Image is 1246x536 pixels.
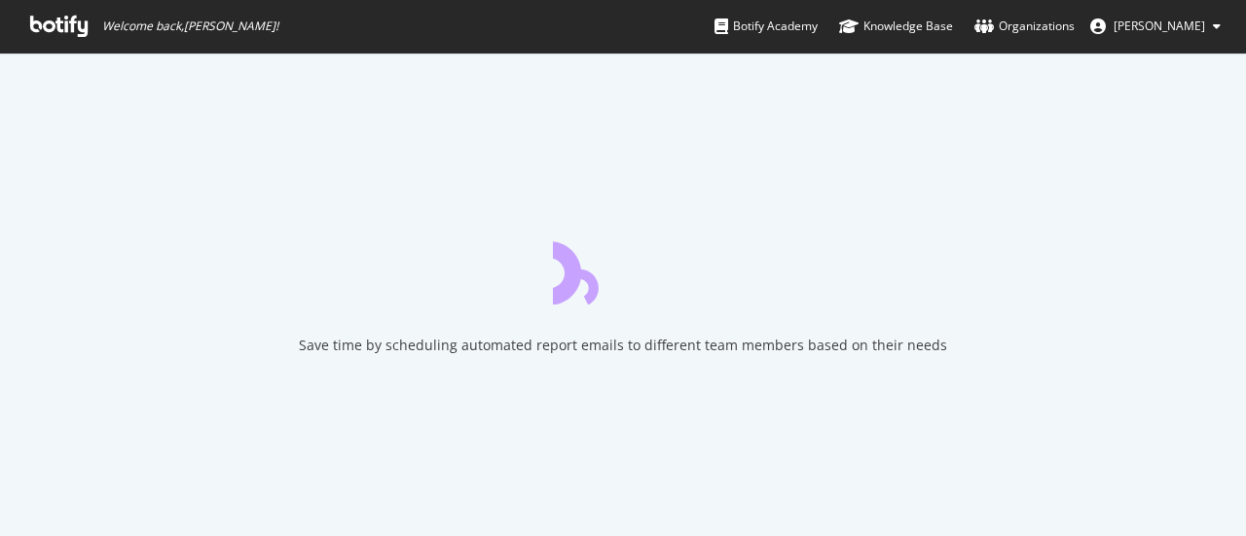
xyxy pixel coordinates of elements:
button: [PERSON_NAME] [1075,11,1236,42]
div: Botify Academy [715,17,818,36]
div: Knowledge Base [839,17,953,36]
span: Olena Astafieva [1114,18,1205,34]
div: animation [553,234,693,304]
div: Save time by scheduling automated report emails to different team members based on their needs [299,336,947,355]
span: Welcome back, [PERSON_NAME] ! [102,18,278,34]
div: Organizations [974,17,1075,36]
